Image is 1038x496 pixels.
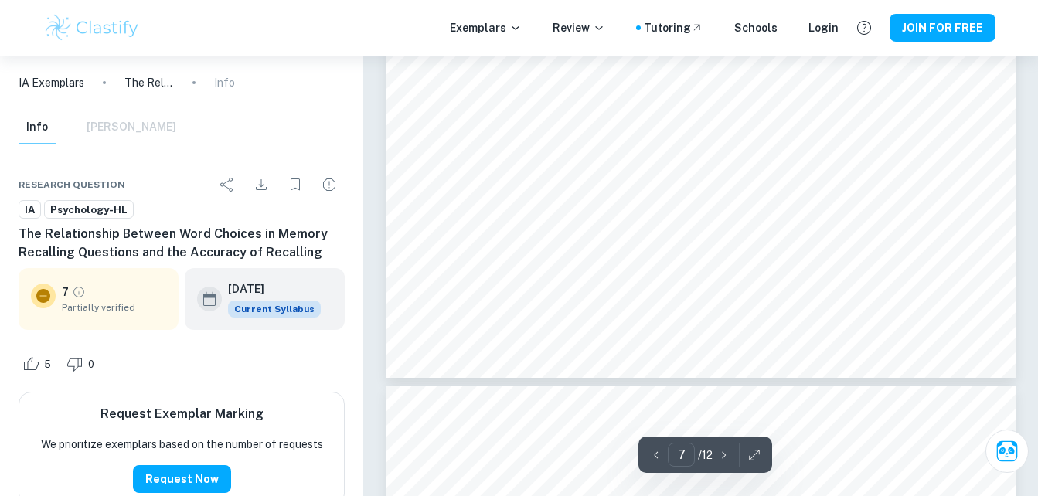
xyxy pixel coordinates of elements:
span: Research question [19,178,125,192]
button: Info [19,110,56,144]
button: Ask Clai [985,430,1029,473]
button: Request Now [133,465,231,493]
span: Current Syllabus [228,301,321,318]
p: We prioritize exemplars based on the number of requests [41,436,323,453]
p: Review [553,19,605,36]
button: Help and Feedback [851,15,877,41]
span: IA [19,202,40,218]
span: 5 [36,357,60,372]
a: Tutoring [644,19,703,36]
div: Download [246,169,277,200]
h6: The Relationship Between Word Choices in Memory Recalling Questions and the Accuracy of Recalling [19,225,345,262]
p: 7 [62,284,69,301]
span: Psychology-HL [45,202,133,218]
h6: Request Exemplar Marking [100,405,264,423]
span: Partially verified [62,301,166,314]
a: Schools [734,19,778,36]
p: Exemplars [450,19,522,36]
button: JOIN FOR FREE [890,14,995,42]
p: / 12 [698,447,713,464]
a: Grade partially verified [72,285,86,299]
div: Dislike [63,352,103,376]
img: Clastify logo [43,12,141,43]
a: IA [19,200,41,219]
a: Psychology-HL [44,200,134,219]
a: IA Exemplars [19,74,84,91]
p: Info [214,74,235,91]
div: Share [212,169,243,200]
div: Like [19,352,60,376]
div: This exemplar is based on the current syllabus. Feel free to refer to it for inspiration/ideas wh... [228,301,321,318]
div: Bookmark [280,169,311,200]
div: Report issue [314,169,345,200]
span: 0 [80,357,103,372]
h6: [DATE] [228,280,308,297]
p: The Relationship Between Word Choices in Memory Recalling Questions and the Accuracy of Recalling [124,74,174,91]
a: Login [808,19,839,36]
